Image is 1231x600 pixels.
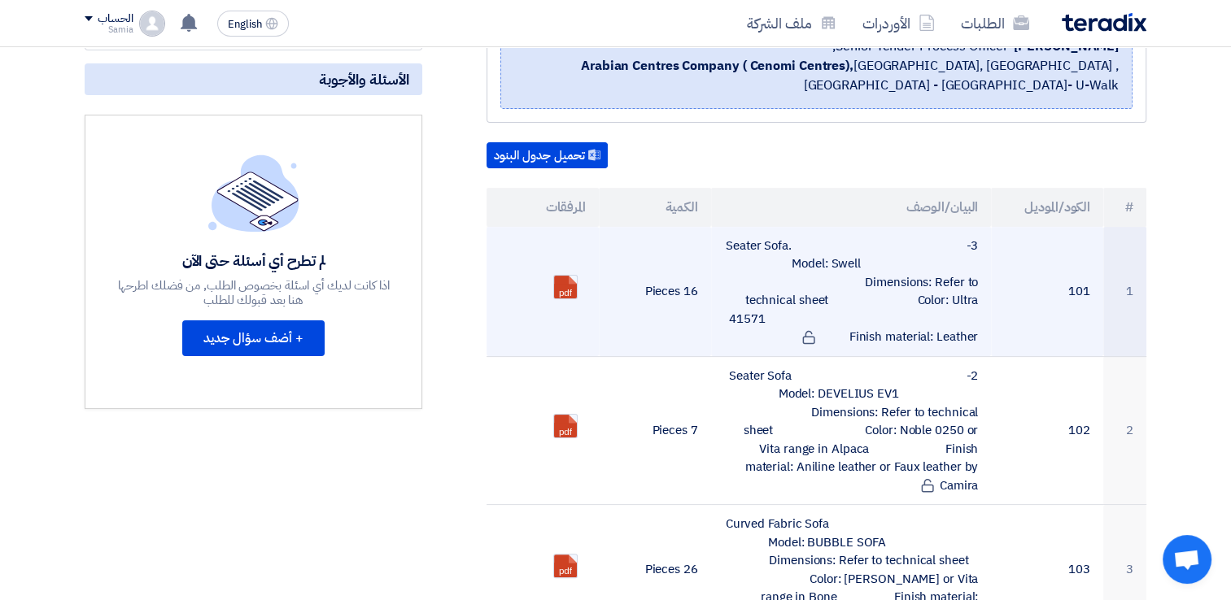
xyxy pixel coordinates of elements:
[991,356,1103,505] td: 102
[1163,535,1211,584] a: Open chat
[514,56,1119,95] span: [GEOGRAPHIC_DATA], [GEOGRAPHIC_DATA] ,[GEOGRAPHIC_DATA] - [GEOGRAPHIC_DATA]- U-Walk
[991,227,1103,357] td: 101
[1103,356,1146,505] td: 2
[487,188,599,227] th: المرفقات
[599,356,711,505] td: 7 Pieces
[228,19,262,30] span: English
[554,415,684,512] a: JJMALL_FURNITURE_DETAILS___TRADITION_1744290892607.pdf
[116,278,392,307] div: اذا كانت لديك أي اسئلة بخصوص الطلب, من فضلك اطرحها هنا بعد قبولك للطلب
[581,56,853,76] b: Arabian Centres Company ( Cenomi Centres),
[98,12,133,26] div: الحساب
[139,11,165,37] img: profile_test.png
[217,11,289,37] button: English
[85,25,133,34] div: Samia
[734,4,849,42] a: ملف الشركة
[487,142,608,168] button: تحميل جدول البنود
[711,356,992,505] td: 2-Seater Sofa Model: DEVELIUS EV1 Dimensions: Refer to technical sheet Color: Noble 0250 or Vita ...
[849,4,948,42] a: الأوردرات
[711,227,992,357] td: 3-Seater Sofa. Model: Swell Dimensions: Refer to technical sheet Color: Ultra 41571 Finish materi...
[319,70,409,89] span: الأسئلة والأجوبة
[208,154,299,231] img: empty_state_list.svg
[711,188,992,227] th: البيان/الوصف
[554,276,684,373] a: JJMALL_FURNITURE_DETAILS__NORMAN_1744290874323.pdf
[1103,188,1146,227] th: #
[599,227,711,357] td: 16 Pieces
[1062,13,1146,32] img: Teradix logo
[991,188,1103,227] th: الكود/الموديل
[948,4,1042,42] a: الطلبات
[182,320,325,356] button: + أضف سؤال جديد
[599,188,711,227] th: الكمية
[116,251,392,270] div: لم تطرح أي أسئلة حتى الآن
[1103,227,1146,357] td: 1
